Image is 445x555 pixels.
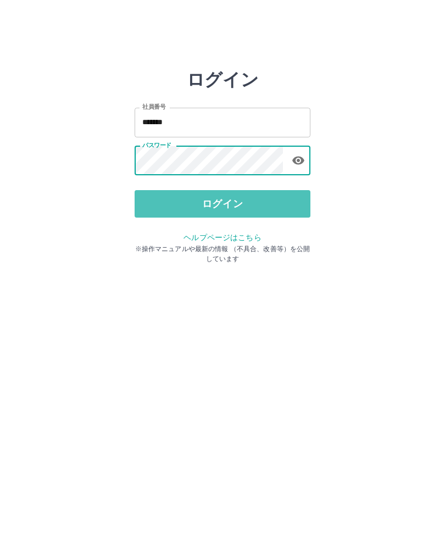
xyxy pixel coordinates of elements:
[142,103,165,111] label: 社員番号
[183,233,261,242] a: ヘルプページはこちら
[135,190,310,218] button: ログイン
[135,244,310,264] p: ※操作マニュアルや最新の情報 （不具合、改善等）を公開しています
[187,69,259,90] h2: ログイン
[142,141,171,149] label: パスワード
